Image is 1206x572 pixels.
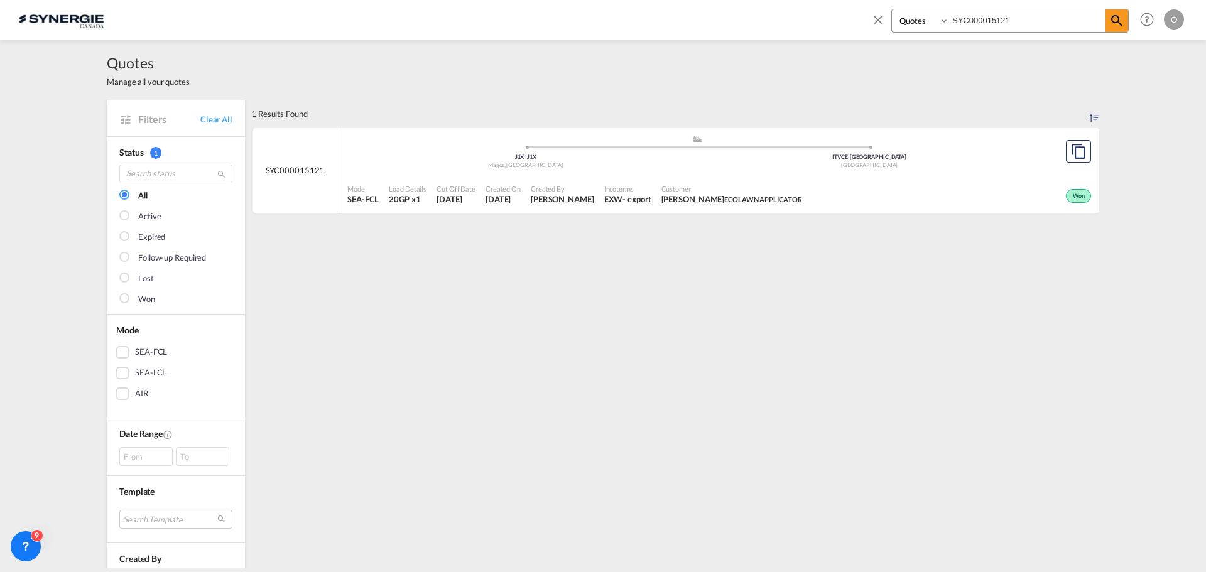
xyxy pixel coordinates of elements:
span: | [525,153,527,160]
input: Search status [119,165,232,183]
span: [GEOGRAPHIC_DATA] [841,161,898,168]
span: SEA-FCL [347,193,379,205]
span: , [505,161,506,168]
span: icon-close [871,9,891,39]
div: Active [138,210,161,223]
div: Help [1136,9,1164,31]
span: Filters [138,112,200,126]
md-icon: assets/icons/custom/copyQuote.svg [1071,144,1086,159]
span: Cut Off Date [437,184,475,193]
span: Won [1073,192,1088,201]
div: Expired [138,231,165,244]
span: [GEOGRAPHIC_DATA] [506,161,563,168]
md-icon: Created On [163,429,173,440]
md-checkbox: SEA-LCL [116,367,236,379]
span: From To [119,447,232,466]
span: Created By [531,184,594,193]
span: 29 Sep 2025 [486,193,521,205]
span: Created On [486,184,521,193]
span: 29 Sep 2025 [437,193,475,205]
span: SYC000015121 [266,165,325,176]
md-icon: icon-close [871,13,885,26]
div: To [176,447,229,466]
span: 1 [150,147,161,159]
md-icon: icon-magnify [1109,13,1124,28]
span: Load Details [389,184,426,193]
span: Created By [119,553,161,564]
md-icon: assets/icons/custom/ship-fill.svg [690,136,705,142]
div: Follow-up Required [138,252,206,264]
div: O [1164,9,1184,30]
span: | [848,153,850,160]
span: Template [119,486,155,497]
div: Status 1 [119,146,232,159]
md-checkbox: AIR [116,387,236,400]
button: Copy Quote [1066,140,1091,163]
span: Mode [347,184,379,193]
div: SEA-FCL [135,346,167,359]
div: SYC000015121 assets/icons/custom/ship-fill.svgassets/icons/custom/roll-o-plane.svgOrigin CanadaDe... [253,128,1099,213]
span: Manage all your quotes [107,76,190,87]
div: 1 Results Found [251,100,308,127]
md-icon: icon-magnify [217,170,226,179]
div: EXW export [604,193,651,205]
span: J1X [527,153,536,160]
span: Lauriane Beauchamp ECOLAWN APPLICATOR [661,193,802,205]
input: Enter Quotation Number [949,9,1105,31]
div: Sort by: Created On [1090,100,1099,127]
span: Quotes [107,53,190,73]
a: Clear All [200,114,232,125]
div: - export [622,193,651,205]
div: Won [1066,189,1091,203]
div: AIR [135,387,148,400]
span: Help [1136,9,1158,30]
span: Status [119,147,143,158]
span: Incoterms [604,184,651,193]
md-checkbox: SEA-FCL [116,346,236,359]
span: Mode [116,325,139,335]
span: Date Range [119,428,163,439]
div: Won [138,293,155,306]
span: ITVCE [GEOGRAPHIC_DATA] [832,153,906,160]
span: ECOLAWN APPLICATOR [724,195,801,203]
div: All [138,190,148,202]
span: J1X [515,153,528,160]
span: 20GP x 1 [389,193,426,205]
span: Magog [488,161,506,168]
div: EXW [604,193,623,205]
img: 1f56c880d42311ef80fc7dca854c8e59.png [19,6,104,34]
span: Daniel Dico [531,193,594,205]
div: Lost [138,273,154,285]
span: Customer [661,184,802,193]
div: From [119,447,173,466]
span: icon-magnify [1105,9,1128,32]
div: SEA-LCL [135,367,166,379]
